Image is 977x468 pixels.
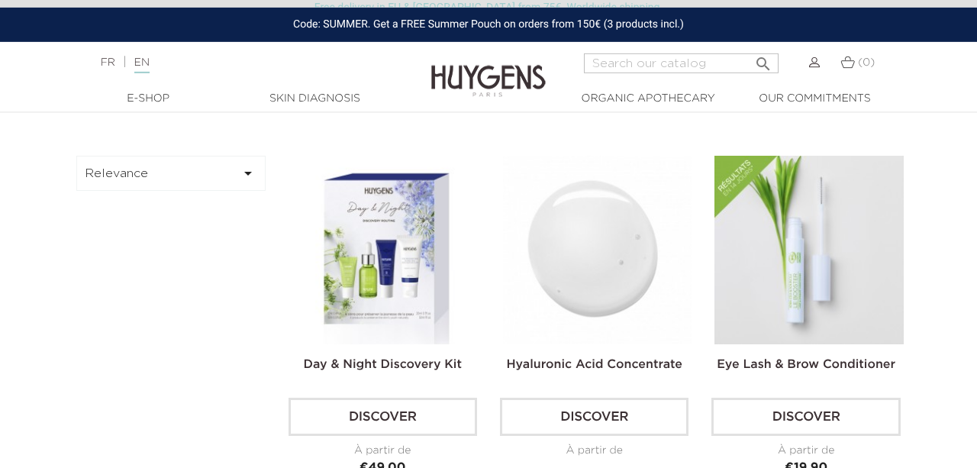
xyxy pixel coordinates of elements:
[738,91,891,107] a: Our commitments
[500,398,688,436] a: Discover
[858,57,875,68] span: (0)
[714,156,903,344] img: Eye Lash & Brow Conditioner
[101,57,115,68] a: FR
[292,156,480,344] img: Day & Night Discovery Kit
[289,443,477,459] div: À partir de
[238,91,391,107] a: Skin Diagnosis
[506,359,682,371] a: Hyaluronic Acid Concentrate
[304,359,462,371] a: Day & Night Discovery Kit
[572,91,724,107] a: Organic Apothecary
[717,359,895,371] a: Eye Lash & Brow Conditioner
[289,398,477,436] a: Discover
[584,53,779,73] input: Search
[711,443,900,459] div: À partir de
[711,398,900,436] a: Discover
[76,156,266,191] button: Relevance
[754,50,772,69] i: 
[134,57,150,73] a: EN
[239,164,257,182] i: 
[72,91,224,107] a: E-Shop
[93,53,396,72] div: |
[431,40,546,99] img: Huygens
[500,443,688,459] div: À partir de
[750,49,777,69] button: 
